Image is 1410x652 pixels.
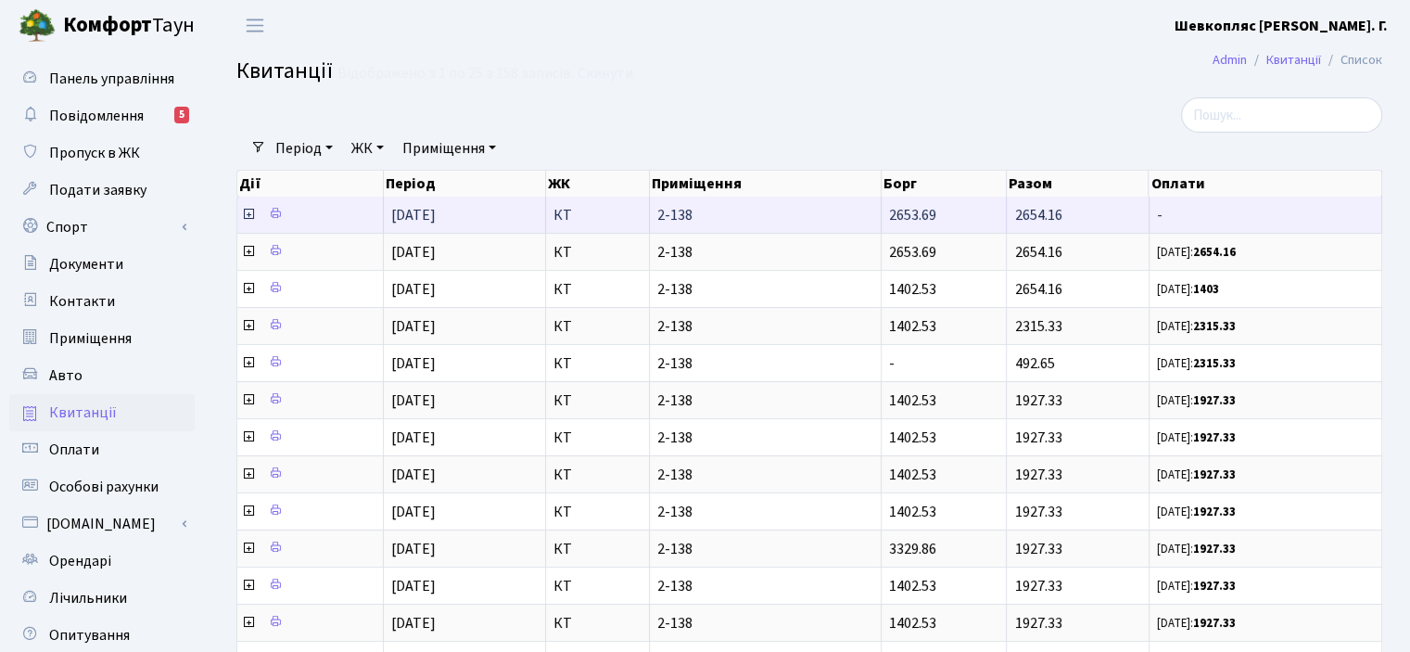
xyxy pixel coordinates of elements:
span: 1402.53 [889,279,936,300]
span: 2-138 [657,430,873,445]
b: 1927.33 [1193,429,1236,446]
span: 2-138 [657,319,873,334]
span: [DATE] [391,316,436,337]
span: [DATE] [391,576,436,596]
span: Подати заявку [49,180,146,200]
span: 2654.16 [1014,242,1061,262]
span: 1402.53 [889,428,936,448]
span: 1402.53 [889,502,936,522]
b: 1927.33 [1193,615,1236,632]
span: 1402.53 [889,390,936,411]
span: КТ [553,208,641,223]
span: Авто [49,365,83,386]
th: Дії [237,171,384,197]
span: 2-138 [657,542,873,556]
th: Приміщення [650,171,882,197]
a: Орендарі [9,543,195,580]
span: [DATE] [391,539,436,559]
span: 1927.33 [1014,539,1061,559]
span: КТ [553,579,641,594]
span: [DATE] [391,428,436,448]
span: 2-138 [657,393,873,408]
th: Оплати [1149,171,1381,197]
span: 2-138 [657,579,873,594]
span: Лічильники [49,588,127,608]
b: 1927.33 [1193,467,1236,483]
a: Період [268,133,340,164]
nav: breadcrumb [1185,41,1410,80]
span: 2654.16 [1014,205,1061,225]
span: КТ [553,245,641,260]
span: Таун [63,10,195,42]
span: КТ [553,430,641,445]
a: Документи [9,246,195,283]
span: 2315.33 [1014,316,1061,337]
span: КТ [553,319,641,334]
span: Квитанції [49,403,117,423]
th: ЖК [546,171,650,197]
a: Лічильники [9,580,195,617]
a: Приміщення [9,320,195,357]
span: КТ [553,356,641,371]
span: [DATE] [391,613,436,633]
span: [DATE] [391,390,436,411]
span: Приміщення [49,328,132,349]
span: 2654.16 [1014,279,1061,300]
b: 1927.33 [1193,578,1236,594]
span: Повідомлення [49,106,144,126]
span: КТ [553,616,641,631]
b: 2315.33 [1193,355,1236,372]
span: 1402.53 [889,576,936,596]
a: Шевкопляс [PERSON_NAME]. Г. [1175,15,1388,37]
small: [DATE]: [1157,392,1236,409]
div: 5 [174,107,189,123]
span: 1927.33 [1014,465,1061,485]
span: [DATE] [391,205,436,225]
span: Панель управління [49,69,174,89]
small: [DATE]: [1157,355,1236,372]
small: [DATE]: [1157,615,1236,632]
a: Admin [1213,50,1247,70]
span: Контакти [49,291,115,312]
span: 2653.69 [889,242,936,262]
span: 1402.53 [889,613,936,633]
span: 2-138 [657,505,873,519]
span: КТ [553,505,641,519]
small: [DATE]: [1157,244,1236,261]
small: [DATE]: [1157,504,1236,520]
a: Контакти [9,283,195,320]
span: Квитанції [236,55,333,87]
a: Скинути [578,65,633,83]
span: 2-138 [657,616,873,631]
b: 1927.33 [1193,541,1236,557]
a: Авто [9,357,195,394]
a: Пропуск в ЖК [9,134,195,172]
th: Період [384,171,546,197]
a: Квитанції [1266,50,1321,70]
b: Комфорт [63,10,152,40]
span: 1927.33 [1014,502,1061,522]
span: [DATE] [391,353,436,374]
li: Список [1321,50,1382,70]
small: [DATE]: [1157,281,1219,298]
small: [DATE]: [1157,429,1236,446]
span: 1927.33 [1014,576,1061,596]
button: Переключити навігацію [232,10,278,41]
b: 1927.33 [1193,504,1236,520]
small: [DATE]: [1157,467,1236,483]
b: 1403 [1193,281,1219,298]
span: 1927.33 [1014,390,1061,411]
small: [DATE]: [1157,318,1236,335]
span: КТ [553,467,641,482]
span: - [1157,208,1374,223]
th: Борг [882,171,1007,197]
span: 2-138 [657,208,873,223]
span: КТ [553,393,641,408]
span: Орендарі [49,551,111,571]
b: Шевкопляс [PERSON_NAME]. Г. [1175,16,1388,36]
span: [DATE] [391,279,436,300]
a: Подати заявку [9,172,195,209]
span: 1402.53 [889,465,936,485]
th: Разом [1007,171,1149,197]
span: [DATE] [391,242,436,262]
